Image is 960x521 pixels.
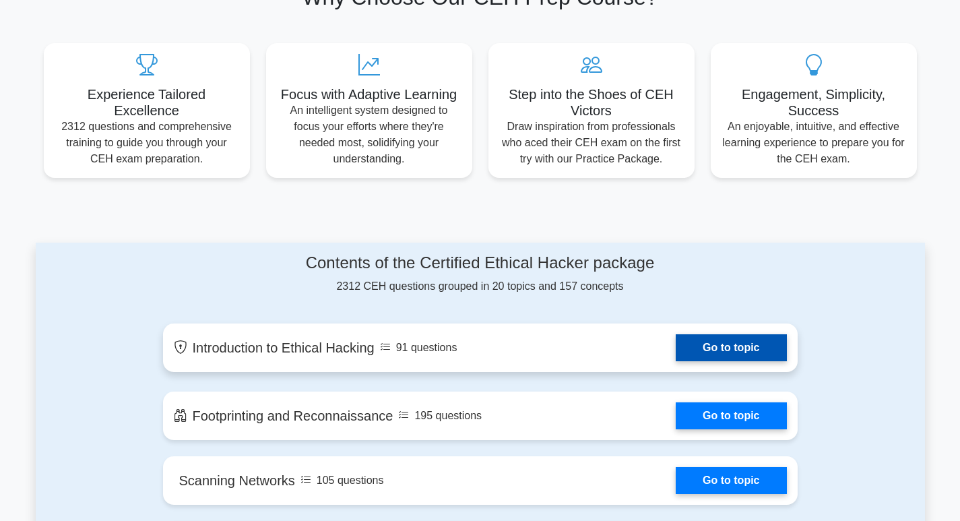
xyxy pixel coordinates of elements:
[277,102,461,167] p: An intelligent system designed to focus your efforts where they're needed most, solidifying your ...
[277,86,461,102] h5: Focus with Adaptive Learning
[55,119,239,167] p: 2312 questions and comprehensive training to guide you through your CEH exam preparation.
[676,402,786,429] a: Go to topic
[722,119,906,167] p: An enjoyable, intuitive, and effective learning experience to prepare you for the CEH exam.
[163,253,798,295] div: 2312 CEH questions grouped in 20 topics and 157 concepts
[499,86,684,119] h5: Step into the Shoes of CEH Victors
[55,86,239,119] h5: Experience Tailored Excellence
[722,86,906,119] h5: Engagement, Simplicity, Success
[676,334,786,361] a: Go to topic
[499,119,684,167] p: Draw inspiration from professionals who aced their CEH exam on the first try with our Practice Pa...
[676,467,786,494] a: Go to topic
[163,253,798,273] h4: Contents of the Certified Ethical Hacker package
